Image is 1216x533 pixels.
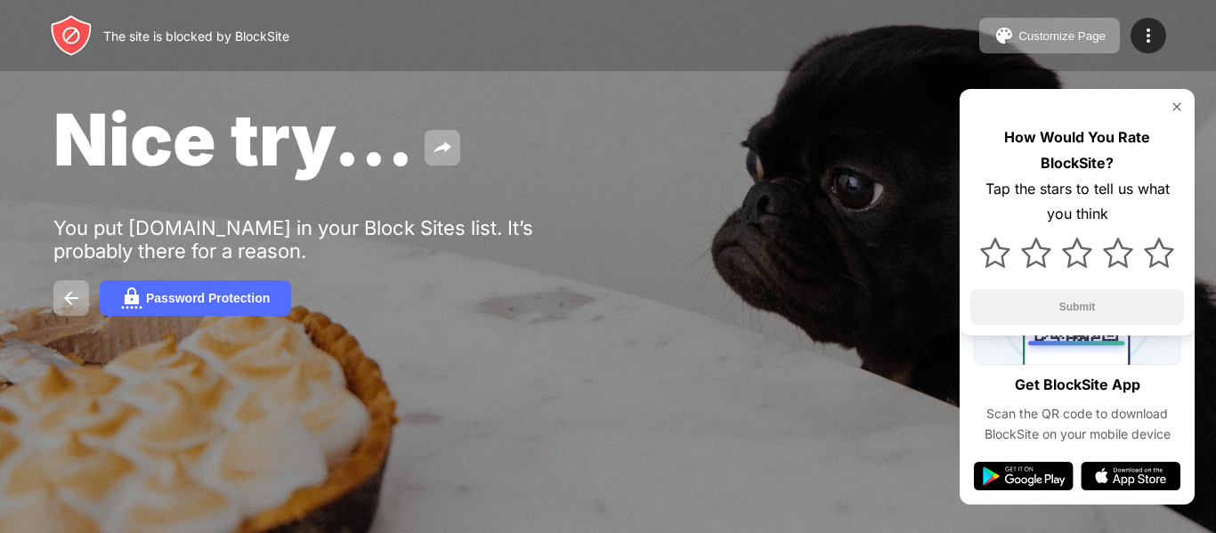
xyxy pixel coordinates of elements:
img: star.svg [1062,238,1092,268]
img: rate-us-close.svg [1170,100,1184,114]
img: google-play.svg [974,462,1074,490]
button: Password Protection [100,280,291,316]
img: star.svg [1144,238,1174,268]
img: pallet.svg [993,25,1015,46]
img: star.svg [1103,238,1133,268]
div: Customize Page [1018,29,1106,43]
img: star.svg [980,238,1010,268]
span: Nice try... [53,96,414,182]
img: password.svg [121,287,142,309]
div: Scan the QR code to download BlockSite on your mobile device [974,404,1180,444]
img: header-logo.svg [50,14,93,57]
button: Submit [970,289,1184,325]
div: You put [DOMAIN_NAME] in your Block Sites list. It’s probably there for a reason. [53,216,604,262]
img: share.svg [432,137,453,158]
img: menu-icon.svg [1138,25,1159,46]
div: Tap the stars to tell us what you think [970,176,1184,228]
div: Password Protection [146,291,270,305]
img: back.svg [61,287,82,309]
img: star.svg [1021,238,1051,268]
div: The site is blocked by BlockSite [103,28,289,44]
div: How Would You Rate BlockSite? [970,125,1184,176]
img: app-store.svg [1081,462,1180,490]
button: Customize Page [979,18,1120,53]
